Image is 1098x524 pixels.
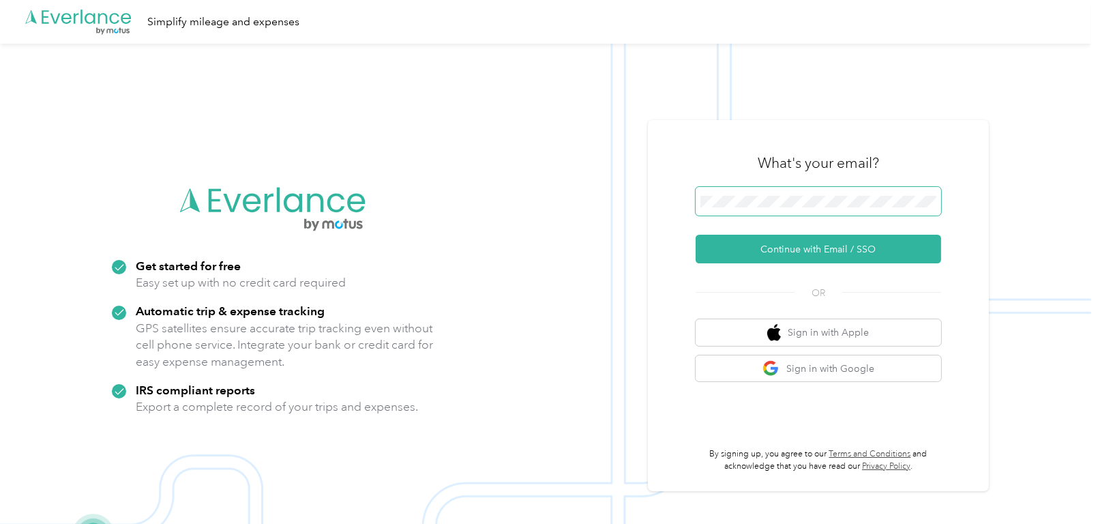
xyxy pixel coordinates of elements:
p: By signing up, you agree to our and acknowledge that you have read our . [696,448,941,472]
button: apple logoSign in with Apple [696,319,941,346]
span: OR [795,286,842,300]
a: Terms and Conditions [829,449,911,459]
p: GPS satellites ensure accurate trip tracking even without cell phone service. Integrate your bank... [136,320,434,370]
strong: Get started for free [136,259,241,273]
img: apple logo [767,324,781,341]
p: Export a complete record of your trips and expenses. [136,398,418,416]
p: Easy set up with no credit card required [136,274,346,291]
img: google logo [762,360,780,377]
button: Continue with Email / SSO [696,235,941,263]
strong: IRS compliant reports [136,383,255,397]
button: google logoSign in with Google [696,355,941,382]
a: Privacy Policy [862,461,910,471]
div: Simplify mileage and expenses [147,14,299,31]
strong: Automatic trip & expense tracking [136,304,325,318]
h3: What's your email? [758,154,879,173]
